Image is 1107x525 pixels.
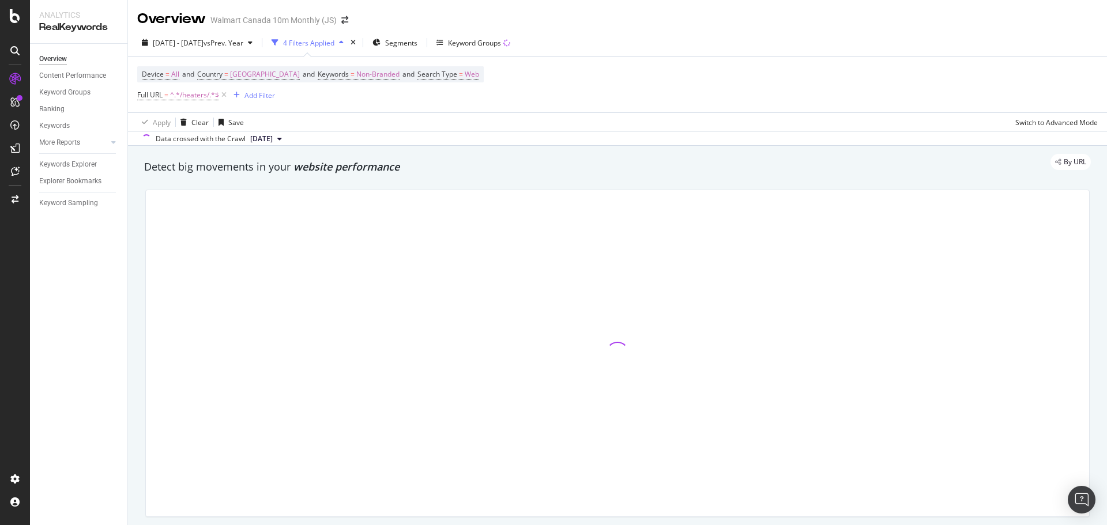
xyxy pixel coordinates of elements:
[402,69,415,79] span: and
[39,175,119,187] a: Explorer Bookmarks
[348,37,358,48] div: times
[230,66,300,82] span: [GEOGRAPHIC_DATA]
[1015,118,1098,127] div: Switch to Advanced Mode
[137,113,171,131] button: Apply
[39,103,65,115] div: Ranking
[39,197,119,209] a: Keyword Sampling
[1064,158,1086,165] span: By URL
[39,197,98,209] div: Keyword Sampling
[39,158,97,171] div: Keywords Explorer
[267,33,348,52] button: 4 Filters Applied
[228,118,244,127] div: Save
[1011,113,1098,131] button: Switch to Advanced Mode
[39,53,67,65] div: Overview
[448,38,501,48] div: Keyword Groups
[182,69,194,79] span: and
[153,118,171,127] div: Apply
[39,103,119,115] a: Ranking
[39,137,108,149] a: More Reports
[368,33,422,52] button: Segments
[39,175,101,187] div: Explorer Bookmarks
[210,14,337,26] div: Walmart Canada 10m Monthly (JS)
[156,134,246,144] div: Data crossed with the Crawl
[356,66,400,82] span: Non-Branded
[170,87,219,103] span: ^.*/heaters/.*$
[137,90,163,100] span: Full URL
[250,134,273,144] span: 2025 Aug. 22nd
[39,21,118,34] div: RealKeywords
[39,9,118,21] div: Analytics
[164,90,168,100] span: =
[204,38,243,48] span: vs Prev. Year
[303,69,315,79] span: and
[246,132,287,146] button: [DATE]
[465,66,479,82] span: Web
[39,70,106,82] div: Content Performance
[191,118,209,127] div: Clear
[224,69,228,79] span: =
[432,33,515,52] button: Keyword Groups
[39,70,119,82] a: Content Performance
[341,16,348,24] div: arrow-right-arrow-left
[39,120,119,132] a: Keywords
[318,69,349,79] span: Keywords
[459,69,463,79] span: =
[283,38,334,48] div: 4 Filters Applied
[385,38,417,48] span: Segments
[137,33,257,52] button: [DATE] - [DATE]vsPrev. Year
[142,69,164,79] span: Device
[165,69,170,79] span: =
[171,66,179,82] span: All
[176,113,209,131] button: Clear
[39,158,119,171] a: Keywords Explorer
[39,137,80,149] div: More Reports
[197,69,223,79] span: Country
[39,86,119,99] a: Keyword Groups
[351,69,355,79] span: =
[153,38,204,48] span: [DATE] - [DATE]
[39,53,119,65] a: Overview
[137,9,206,29] div: Overview
[214,113,244,131] button: Save
[229,88,275,102] button: Add Filter
[1050,154,1091,170] div: legacy label
[39,86,91,99] div: Keyword Groups
[39,120,70,132] div: Keywords
[1068,486,1095,513] div: Open Intercom Messenger
[417,69,457,79] span: Search Type
[244,90,275,100] div: Add Filter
